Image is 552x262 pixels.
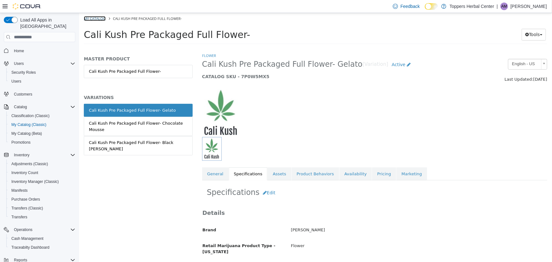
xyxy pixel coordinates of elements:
span: Transfers (Classic) [9,204,75,212]
span: Inventory [11,151,75,159]
h2: Specifications [128,174,463,186]
a: Traceabilty Dashboard [9,244,52,251]
span: Transfers [11,215,27,220]
a: Transfers [9,213,30,221]
a: Specifications [150,154,188,168]
button: My Catalog (Classic) [6,120,78,129]
button: Promotions [6,138,78,147]
a: Pricing [293,154,317,168]
span: Load All Apps in [GEOGRAPHIC_DATA] [18,17,75,29]
a: Flower [123,40,137,45]
span: Promotions [11,140,31,145]
a: Product Behaviors [213,154,260,168]
a: Adjustments (Classic) [9,160,51,168]
span: Inventory Manager (Classic) [9,178,75,185]
span: Classification (Classic) [11,113,50,118]
a: Customers [11,90,35,98]
button: Security Roles [6,68,78,77]
span: Catalog [14,104,27,109]
h5: CATALOG SKU - 7P0W5MX5 [123,61,380,66]
span: Customers [14,92,32,97]
a: Availability [260,154,293,168]
img: Cova [13,3,41,9]
button: Users [11,60,26,67]
span: Transfers [9,213,75,221]
button: Manifests [6,186,78,195]
span: Adjustments (Classic) [11,161,48,166]
span: [DATE] [454,64,468,69]
span: Promotions [9,139,75,146]
span: Manifests [11,188,28,193]
span: English - US [429,46,460,56]
a: Assets [189,154,212,168]
button: Edit [180,174,200,186]
span: Inventory [14,153,29,158]
span: Cash Management [11,236,43,241]
span: Users [11,79,21,84]
a: My Catalog (Beta) [9,130,45,137]
button: Cash Management [6,234,78,243]
h5: MASTER PRODUCT [5,43,114,49]
span: Inventory Count [9,169,75,177]
span: Cali Kush Pre Packaged Full Flower- [5,16,171,27]
span: Catalog [11,103,75,111]
button: Home [1,46,78,55]
div: Cali Kush Pre Packaged Full Flower- Gelato [10,94,97,101]
a: Users [9,78,24,85]
span: Feedback [400,3,420,9]
span: AM [501,3,507,10]
button: Operations [11,226,35,234]
div: 1 g [207,247,473,258]
span: Active [313,49,326,54]
span: Transfers (Classic) [11,206,43,211]
h3: Details [123,196,468,203]
span: Purchase Orders [11,197,40,202]
button: Users [6,77,78,86]
button: Catalog [11,103,29,111]
a: Cali Kush Pre Packaged Full Flower- [5,52,114,65]
a: English - US [429,46,468,57]
small: [Variation] [283,49,309,54]
p: Toppers Herbal Center [450,3,494,10]
span: My Catalog (Beta) [9,130,75,137]
span: Security Roles [9,69,75,76]
a: Inventory Manager (Classic) [9,178,61,185]
div: Cali Kush Pre Packaged Full Flower- Black [PERSON_NAME] [10,127,109,139]
a: Classification (Classic) [9,112,52,120]
span: Purchase Orders [9,196,75,203]
a: Cash Management [9,235,46,242]
span: Cali Kush Pre Packaged Full Flower- Gelato [123,47,283,56]
span: Operations [11,226,75,234]
button: Users [1,59,78,68]
h5: VARIATIONS [5,82,114,87]
button: Inventory [1,151,78,159]
a: My Catalog [5,3,27,8]
span: Manifests [9,187,75,194]
div: Audrey Murphy [500,3,508,10]
button: Customers [1,90,78,99]
span: Users [11,60,75,67]
a: Promotions [9,139,33,146]
span: Inventory Count [11,170,38,175]
span: My Catalog (Beta) [11,131,42,136]
button: Inventory Manager (Classic) [6,177,78,186]
a: Home [11,47,27,55]
button: Inventory Count [6,168,78,177]
span: Traceabilty Dashboard [11,245,49,250]
button: Transfers [6,213,78,221]
button: Adjustments (Classic) [6,159,78,168]
span: Operations [14,227,33,232]
span: Retail Marijuana Product Type - [US_STATE] [123,230,196,241]
span: Customers [11,90,75,98]
span: Adjustments (Classic) [9,160,75,168]
span: Cali Kush Pre Packaged Full Flower- [34,3,103,8]
a: Marketing [317,154,348,168]
span: Cash Management [9,235,75,242]
button: Inventory [11,151,32,159]
span: Classification (Classic) [9,112,75,120]
span: Brand [123,215,137,219]
button: Traceabilty Dashboard [6,243,78,252]
a: Inventory Count [9,169,41,177]
span: Users [9,78,75,85]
